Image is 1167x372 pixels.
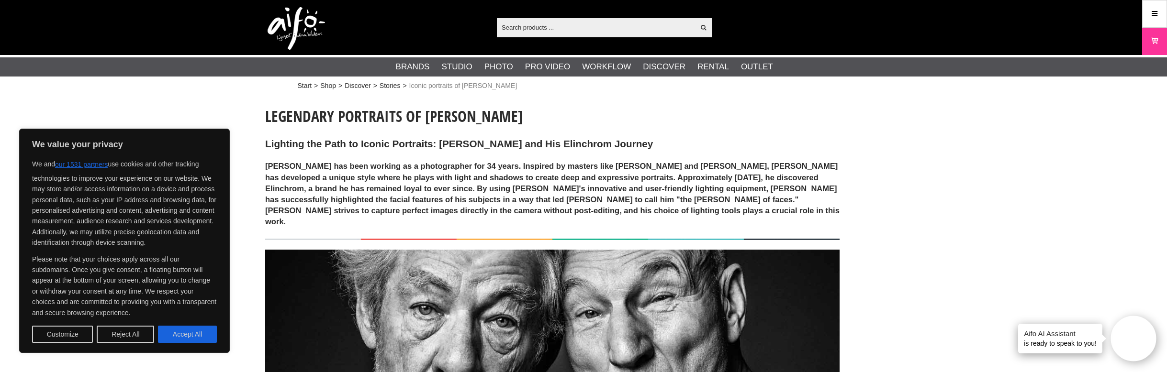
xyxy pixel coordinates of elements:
[1018,324,1102,353] div: is ready to speak to you!
[314,81,318,91] span: >
[697,61,729,73] a: Rental
[265,137,840,151] h2: Lighting the Path to Iconic Portraits: [PERSON_NAME] and His Elinchrom Journey
[380,81,401,91] a: Stories
[298,81,312,91] a: Start
[32,326,93,343] button: Customize
[643,61,685,73] a: Discover
[441,61,472,73] a: Studio
[345,81,370,91] a: Discover
[741,61,773,73] a: Outlet
[320,81,336,91] a: Shop
[265,161,840,227] h4: [PERSON_NAME] has been working as a photographer for 34 years. Inspired by masters like [PERSON_N...
[158,326,217,343] button: Accept All
[19,129,230,353] div: We value your privacy
[32,254,217,318] p: Please note that your choices apply across all our subdomains. Once you give consent, a floating ...
[403,81,406,91] span: >
[582,61,631,73] a: Workflow
[396,61,430,73] a: Brands
[32,139,217,150] p: We value your privacy
[338,81,342,91] span: >
[525,61,570,73] a: Pro Video
[55,156,108,173] button: our 1531 partners
[373,81,377,91] span: >
[32,156,217,248] p: We and use cookies and other tracking technologies to improve your experience on our website. We ...
[497,20,695,34] input: Search products ...
[97,326,154,343] button: Reject All
[1024,328,1097,339] h4: Aifo AI Assistant
[409,81,517,91] span: Iconic portraits of [PERSON_NAME]
[265,106,840,127] h1: Legendary Portraits of [PERSON_NAME]
[268,7,325,50] img: logo.png
[484,61,513,73] a: Photo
